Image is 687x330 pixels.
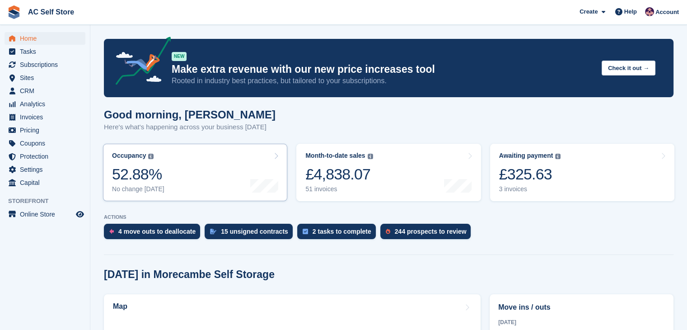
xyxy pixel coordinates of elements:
div: Awaiting payment [499,152,553,160]
h1: Good morning, [PERSON_NAME] [104,108,276,121]
div: 52.88% [112,165,164,184]
h2: Move ins / outs [498,302,665,313]
div: No change [DATE] [112,185,164,193]
h2: [DATE] in Morecambe Self Storage [104,269,275,281]
div: £4,838.07 [305,165,373,184]
img: icon-info-grey-7440780725fd019a000dd9b08b2336e03edf1995a4989e88bcd33f0948082b44.svg [148,154,154,159]
div: NEW [172,52,187,61]
div: 244 prospects to review [395,228,467,235]
div: 51 invoices [305,185,373,193]
span: Pricing [20,124,74,137]
a: menu [5,98,85,110]
a: Month-to-date sales £4,838.07 51 invoices [296,144,481,201]
a: AC Self Store [24,5,78,19]
a: menu [5,58,85,71]
div: 15 unsigned contracts [221,228,288,235]
a: menu [5,111,85,123]
img: icon-info-grey-7440780725fd019a000dd9b08b2336e03edf1995a4989e88bcd33f0948082b44.svg [368,154,373,159]
p: ACTIONS [104,214,673,220]
a: Awaiting payment £325.63 3 invoices [490,144,674,201]
span: Invoices [20,111,74,123]
span: Tasks [20,45,74,58]
span: Home [20,32,74,45]
img: Ted Cox [645,7,654,16]
span: Capital [20,176,74,189]
span: Storefront [8,197,90,206]
span: Coupons [20,137,74,150]
div: 4 move outs to deallocate [118,228,196,235]
a: menu [5,208,85,221]
a: 4 move outs to deallocate [104,224,205,244]
a: menu [5,137,85,150]
a: 15 unsigned contracts [205,224,297,244]
a: 244 prospects to review [380,224,476,244]
a: menu [5,45,85,58]
img: contract_signature_icon-13c848040528278c33f63329250d36e43548de30e8caae1d1a13099fd9432cc5.svg [210,229,216,234]
a: Preview store [75,209,85,220]
span: Account [655,8,679,17]
p: Make extra revenue with our new price increases tool [172,63,594,76]
a: menu [5,85,85,97]
a: menu [5,32,85,45]
span: Analytics [20,98,74,110]
img: prospect-51fa495bee0391a8d652442698ab0144808aea92771e9ea1ae160a38d050c398.svg [386,229,390,234]
span: Online Store [20,208,74,221]
span: Settings [20,163,74,176]
img: move_outs_to_deallocate_icon-f764333ba52eb49d3ac5e1228854f67142a1ed5810a6f6cc68b1a99e826820c5.svg [109,229,114,234]
a: menu [5,71,85,84]
a: Occupancy 52.88% No change [DATE] [103,144,287,201]
div: [DATE] [498,318,665,326]
button: Check it out → [602,61,655,75]
h2: Map [113,302,127,311]
a: 2 tasks to complete [297,224,380,244]
div: Month-to-date sales [305,152,365,160]
span: Sites [20,71,74,84]
img: icon-info-grey-7440780725fd019a000dd9b08b2336e03edf1995a4989e88bcd33f0948082b44.svg [555,154,561,159]
span: Protection [20,150,74,163]
p: Here's what's happening across your business [DATE] [104,122,276,132]
a: menu [5,163,85,176]
span: Create [580,7,598,16]
img: stora-icon-8386f47178a22dfd0bd8f6a31ec36ba5ce8667c1dd55bd0f319d3a0aa187defe.svg [7,5,21,19]
div: Occupancy [112,152,146,160]
a: menu [5,124,85,137]
div: 2 tasks to complete [313,228,371,235]
a: menu [5,176,85,189]
div: 3 invoices [499,185,561,193]
p: Rooted in industry best practices, but tailored to your subscriptions. [172,76,594,86]
div: £325.63 [499,165,561,184]
a: menu [5,150,85,163]
img: task-75834270c22a3079a89374b754ae025e5fb1db73e45f91037f5363f120a921f8.svg [303,229,308,234]
img: price-adjustments-announcement-icon-8257ccfd72463d97f412b2fc003d46551f7dbcb40ab6d574587a9cd5c0d94... [108,37,171,88]
span: Subscriptions [20,58,74,71]
span: Help [624,7,637,16]
span: CRM [20,85,74,97]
